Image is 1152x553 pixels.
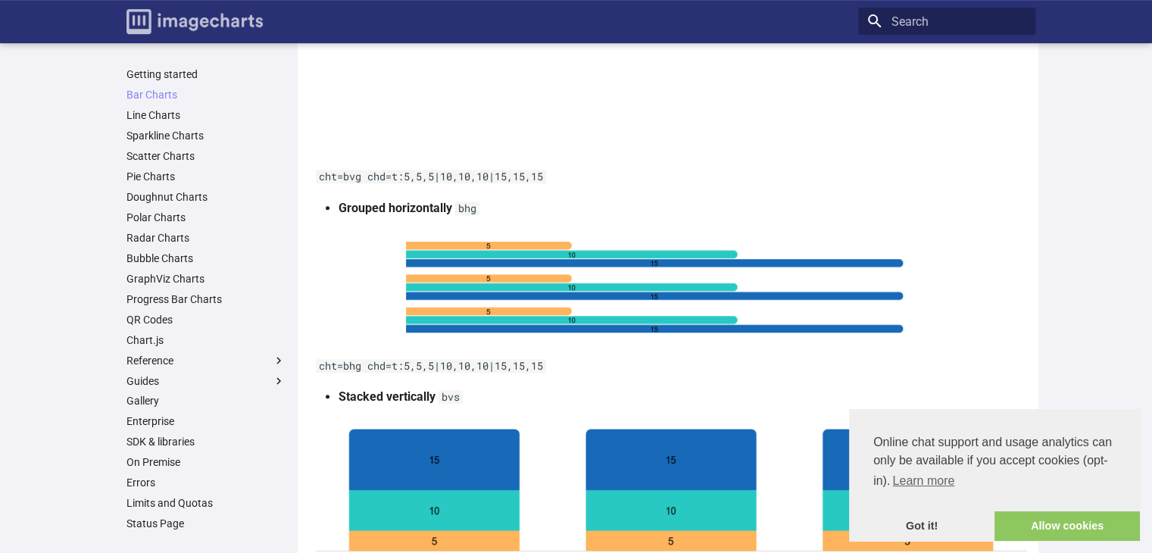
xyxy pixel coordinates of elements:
[339,389,436,404] strong: Stacked vertically
[126,313,286,326] a: QR Codes
[126,292,286,306] a: Progress Bar Charts
[126,496,286,510] a: Limits and Quotas
[406,230,936,344] img: chart
[126,231,286,245] a: Radar Charts
[339,201,452,215] strong: Grouped horizontally
[126,9,263,34] img: logo
[126,149,286,163] a: Scatter Charts
[126,211,286,224] a: Polar Charts
[126,517,286,530] a: Status Page
[126,354,286,367] label: Reference
[126,108,286,122] a: Line Charts
[316,359,546,373] code: cht=bhg chd=t:5,5,5|10,10,10|15,15,15
[890,470,957,492] a: learn more about cookies
[994,511,1140,542] a: allow cookies
[120,3,269,40] a: Image-Charts documentation
[126,129,286,142] a: Sparkline Charts
[849,511,994,542] a: dismiss cookie message
[858,8,1035,35] input: Search
[849,409,1140,541] div: cookieconsent
[126,455,286,469] a: On Premise
[126,67,286,81] a: Getting started
[126,374,286,388] label: Guides
[873,433,1116,492] span: Online chat support and usage analytics can only be available if you accept cookies (opt-in).
[455,202,479,215] code: bhg
[126,252,286,265] a: Bubble Charts
[439,390,463,404] code: bvs
[126,88,286,102] a: Bar Charts
[126,190,286,204] a: Doughnut Charts
[126,476,286,489] a: Errors
[126,435,286,448] a: SDK & libraries
[126,394,286,408] a: Gallery
[126,272,286,286] a: GraphViz Charts
[316,170,546,183] code: cht=bvg chd=t:5,5,5|10,10,10|15,15,15
[126,333,286,347] a: Chart.js
[126,170,286,183] a: Pie Charts
[126,414,286,428] a: Enterprise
